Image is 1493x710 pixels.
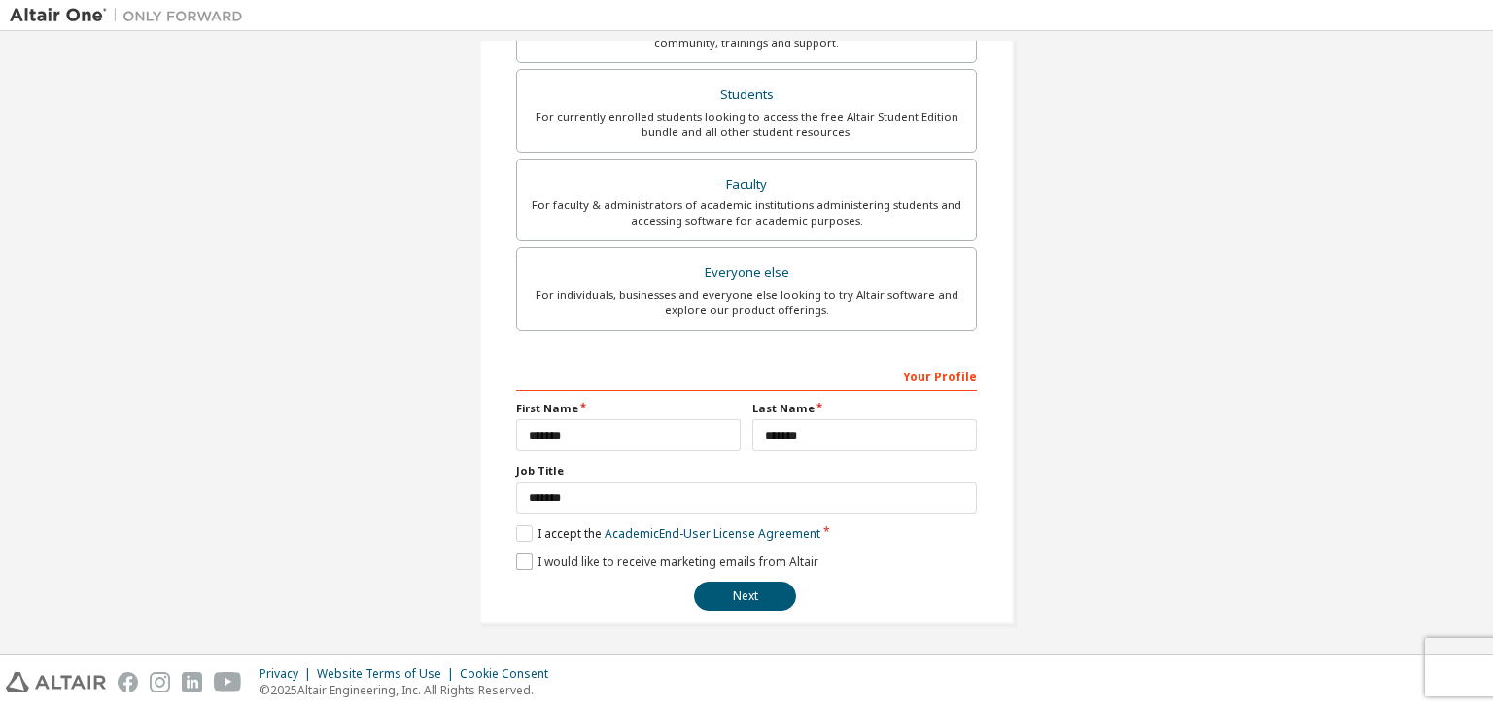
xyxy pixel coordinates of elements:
[260,666,317,682] div: Privacy
[529,82,964,109] div: Students
[516,525,820,542] label: I accept the
[752,401,977,416] label: Last Name
[460,666,560,682] div: Cookie Consent
[529,109,964,140] div: For currently enrolled students looking to access the free Altair Student Edition bundle and all ...
[516,401,741,416] label: First Name
[150,672,170,692] img: instagram.svg
[516,463,977,479] label: Job Title
[317,666,460,682] div: Website Terms of Use
[516,553,818,570] label: I would like to receive marketing emails from Altair
[529,197,964,229] div: For faculty & administrators of academic institutions administering students and accessing softwa...
[260,682,560,698] p: © 2025 Altair Engineering, Inc. All Rights Reserved.
[694,582,796,611] button: Next
[529,171,964,198] div: Faculty
[6,672,106,692] img: altair_logo.svg
[214,672,242,692] img: youtube.svg
[529,287,964,318] div: For individuals, businesses and everyone else looking to try Altair software and explore our prod...
[118,672,138,692] img: facebook.svg
[529,260,964,287] div: Everyone else
[516,360,977,391] div: Your Profile
[605,525,820,542] a: Academic End-User License Agreement
[10,6,253,25] img: Altair One
[182,672,202,692] img: linkedin.svg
